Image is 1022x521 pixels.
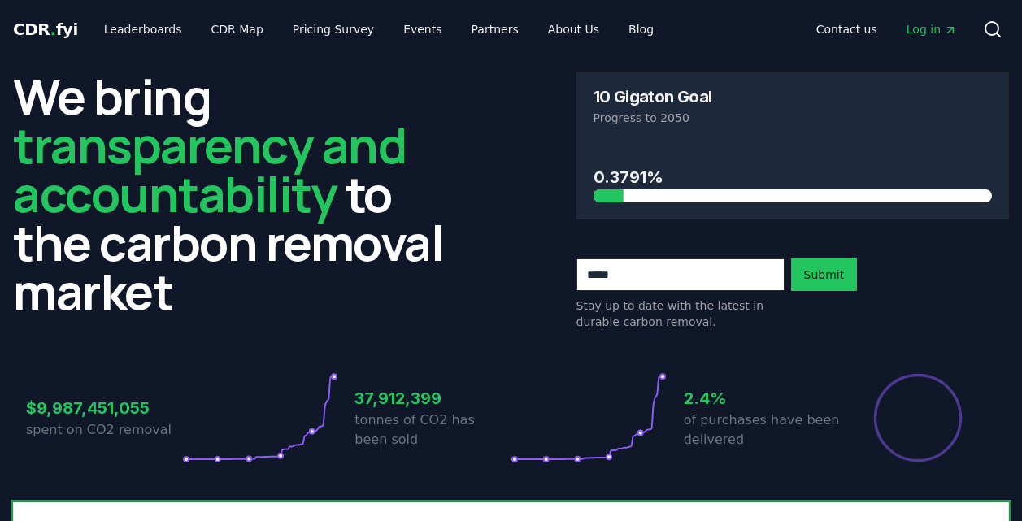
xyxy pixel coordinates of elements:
[907,21,957,37] span: Log in
[198,15,276,44] a: CDR Map
[354,410,511,449] p: tonnes of CO2 has been sold
[13,111,406,227] span: transparency and accountability
[894,15,970,44] a: Log in
[791,258,858,291] button: Submit
[280,15,387,44] a: Pricing Survey
[803,15,970,44] nav: Main
[13,18,78,41] a: CDR.fyi
[594,110,993,126] p: Progress to 2050
[684,410,840,449] p: of purchases have been delivered
[459,15,532,44] a: Partners
[684,386,840,410] h3: 2.4%
[803,15,890,44] a: Contact us
[390,15,454,44] a: Events
[535,15,612,44] a: About Us
[594,89,712,105] h3: 10 Gigaton Goal
[615,15,667,44] a: Blog
[594,165,993,189] h3: 0.3791%
[26,420,182,440] p: spent on CO2 removal
[576,297,785,330] p: Stay up to date with the latest in durable carbon removal.
[13,20,78,39] span: CDR fyi
[91,15,667,44] nav: Main
[354,386,511,410] h3: 37,912,399
[26,396,182,420] h3: $9,987,451,055
[13,72,446,315] h2: We bring to the carbon removal market
[872,372,963,463] div: Percentage of sales delivered
[50,20,56,39] span: .
[91,15,195,44] a: Leaderboards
